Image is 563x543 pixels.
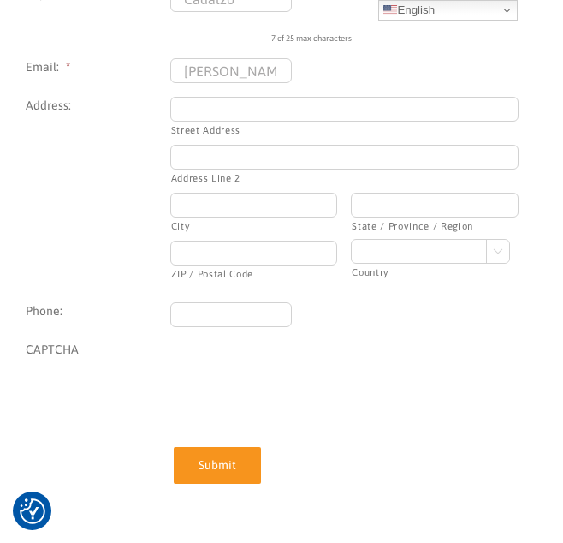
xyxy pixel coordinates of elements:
iframe: reCAPTCHA [170,341,430,408]
img: en [383,3,397,17]
label: Country [352,265,519,279]
input: Submit [174,447,261,484]
label: City [171,218,338,233]
label: ZIP / Postal Code [171,266,338,281]
label: Email: [26,58,170,76]
label: State / Province / Region [352,218,519,233]
label: Address: [26,97,170,115]
label: Address Line 2 [171,170,519,185]
button: Consent Preferences [20,498,45,524]
label: Phone: [26,302,170,320]
img: Revisit consent button [20,498,45,524]
label: CAPTCHA [26,341,170,359]
label: Street Address [171,122,519,137]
